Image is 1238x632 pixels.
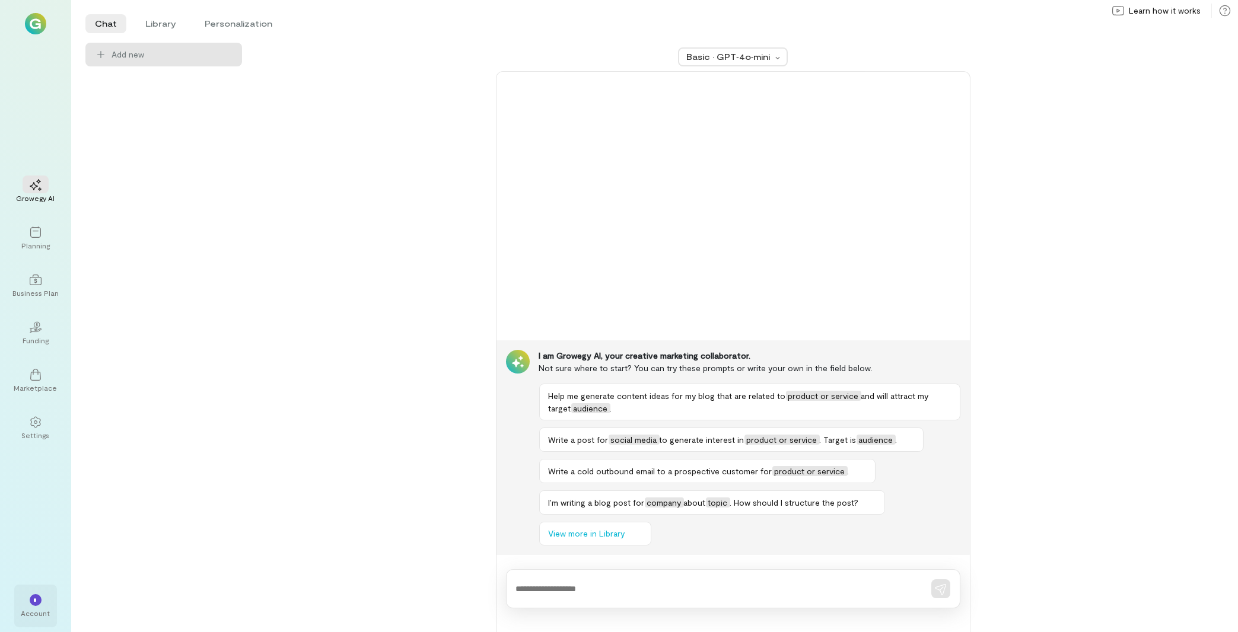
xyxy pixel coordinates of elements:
a: Funding [14,312,57,355]
span: and will attract my target [549,391,929,413]
div: I am Growegy AI, your creative marketing collaborator. [539,350,960,362]
span: audience [857,435,896,445]
span: Add new [112,49,233,60]
span: . [610,403,612,413]
div: *Account [14,585,57,627]
div: Funding [23,336,49,345]
span: . Target is [820,435,857,445]
span: . How should I structure the post? [730,497,859,507]
li: Personalization [195,14,282,33]
span: Write a post for [549,435,609,445]
a: Planning [14,217,57,260]
span: View more in Library [549,528,625,540]
li: Chat [85,14,126,33]
div: Business Plan [12,288,59,298]
div: Not sure where to start? You can try these prompts or write your own in the field below. [539,362,960,374]
span: Help me generate content ideas for my blog that are related to [549,391,786,401]
span: about [684,497,706,507]
span: I’m writing a blog post for [549,497,645,507]
span: Write a cold outbound email to a prospective customer for [549,466,772,476]
span: topic [706,497,730,507]
button: I’m writing a blog post forcompanyabouttopic. How should I structure the post? [539,490,885,515]
span: to generate interest in [660,435,744,445]
span: product or service [772,466,848,476]
a: Business Plan [14,264,57,307]
button: Help me generate content ideas for my blog that are related toproduct or serviceand will attract ... [539,384,960,420]
span: . [848,466,849,476]
span: company [645,497,684,507]
button: Write a cold outbound email to a prospective customer forproduct or service. [539,459,876,483]
div: Planning [21,241,50,250]
a: Marketplace [14,359,57,402]
button: Write a post forsocial mediato generate interest inproduct or service. Target isaudience. [539,427,924,452]
span: audience [571,403,610,413]
div: Account [21,608,50,618]
a: Settings [14,407,57,449]
button: View more in Library [539,522,651,545]
div: Marketplace [14,383,58,392]
div: Settings [22,430,50,440]
a: Growegy AI [14,170,57,212]
span: . [896,435,898,445]
span: Learn how it works [1129,5,1201,17]
span: product or service [744,435,820,445]
div: Growegy AI [17,193,55,203]
span: product or service [786,391,861,401]
li: Library [136,14,186,33]
div: Basic · GPT‑4o‑mini [686,51,772,63]
span: social media [609,435,660,445]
